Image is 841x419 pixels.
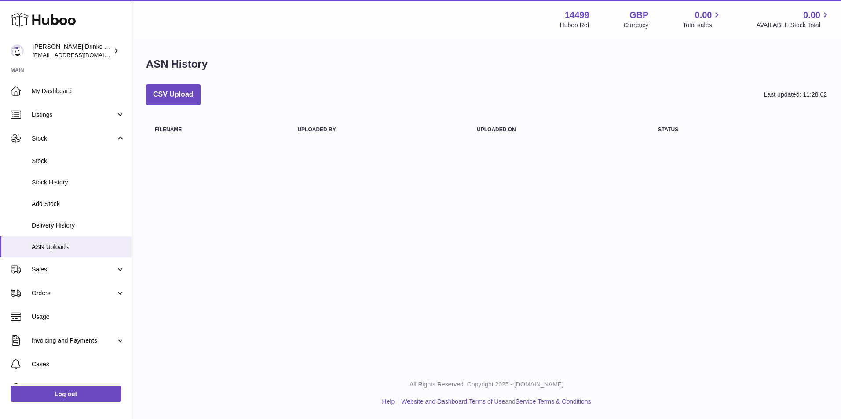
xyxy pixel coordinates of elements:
[139,380,834,389] p: All Rights Reserved. Copyright 2025 - [DOMAIN_NAME]
[32,243,125,251] span: ASN Uploads
[649,118,771,141] th: Status
[11,44,24,58] img: internalAdmin-14499@internal.huboo.com
[146,118,289,141] th: Filename
[32,221,125,230] span: Delivery History
[33,43,112,59] div: [PERSON_NAME] Drinks LTD (t/a Zooz)
[560,21,589,29] div: Huboo Ref
[33,51,129,58] span: [EMAIL_ADDRESS][DOMAIN_NAME]
[32,200,125,208] span: Add Stock
[32,336,116,345] span: Invoicing and Payments
[146,84,201,105] button: CSV Upload
[771,118,827,141] th: actions
[683,9,722,29] a: 0.00 Total sales
[516,398,591,405] a: Service Terms & Conditions
[32,134,116,143] span: Stock
[32,265,116,274] span: Sales
[32,313,125,321] span: Usage
[624,21,649,29] div: Currency
[289,118,468,141] th: Uploaded by
[398,397,591,406] li: and
[756,21,830,29] span: AVAILABLE Stock Total
[468,118,649,141] th: Uploaded on
[764,90,827,99] div: Last updated: 11:28:02
[803,9,820,21] span: 0.00
[32,111,116,119] span: Listings
[629,9,648,21] strong: GBP
[32,178,125,187] span: Stock History
[382,398,395,405] a: Help
[695,9,712,21] span: 0.00
[683,21,722,29] span: Total sales
[32,360,125,368] span: Cases
[565,9,589,21] strong: 14499
[32,157,125,165] span: Stock
[756,9,830,29] a: 0.00 AVAILABLE Stock Total
[401,398,505,405] a: Website and Dashboard Terms of Use
[11,386,121,402] a: Log out
[32,289,116,297] span: Orders
[146,57,208,71] h1: ASN History
[32,87,125,95] span: My Dashboard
